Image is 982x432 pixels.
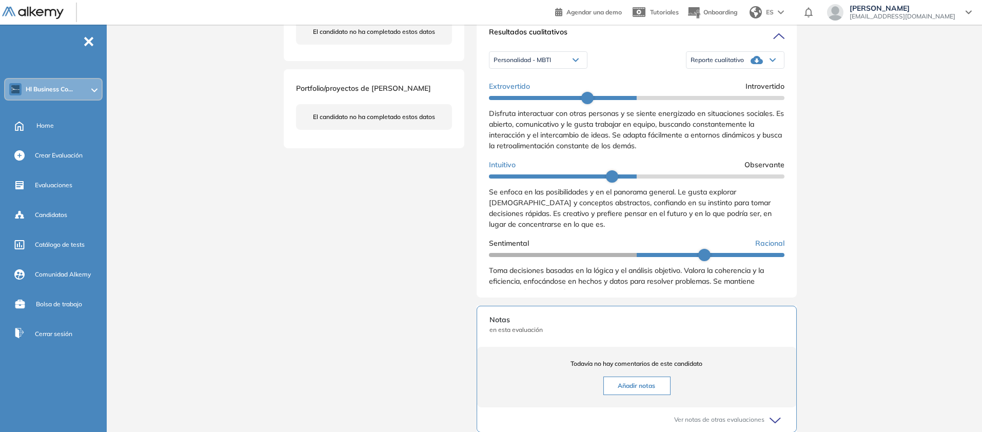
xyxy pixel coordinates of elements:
span: Introvertido [745,81,784,92]
span: El candidato no ha completado estos datos [313,27,435,36]
span: Resultados cualitativos [489,27,567,43]
span: en esta evaluación [489,325,784,335]
span: ES [766,8,774,17]
span: Onboarding [703,8,737,16]
span: Cerrar sesión [35,329,72,339]
img: Logo [2,7,64,19]
span: Personalidad - MBTI [494,56,551,64]
span: Todavía no hay comentarios de este candidato [489,359,784,368]
span: Hl Business Co... [26,85,73,93]
span: Tutoriales [650,8,679,16]
span: Extrovertido [489,81,530,92]
span: Intuitivo [489,160,516,170]
span: Toma decisiones basadas en la lógica y el análisis objetivo. Valora la coherencia y la eficiencia... [489,266,782,307]
span: Observante [744,160,784,170]
img: arrow [778,10,784,14]
span: Crear Evaluación [35,151,83,160]
span: Bolsa de trabajo [36,300,82,309]
button: Onboarding [687,2,737,24]
a: Agendar una demo [555,5,622,17]
span: Comunidad Alkemy [35,270,91,279]
span: Candidatos [35,210,67,220]
span: Disfruta interactuar con otras personas y se siente energizado en situaciones sociales. Es abiert... [489,109,784,150]
span: Home [36,121,54,130]
span: Agendar una demo [566,8,622,16]
span: Sentimental [489,238,529,249]
span: Portfolio/proyectos de [PERSON_NAME] [296,84,431,93]
img: https://assets.alkemy.org/workspaces/1802/d452bae4-97f6-47ab-b3bf-1c40240bc960.jpg [11,85,19,93]
span: Notas [489,315,784,325]
span: Racional [755,238,784,249]
span: El candidato no ha completado estos datos [313,112,435,122]
img: world [750,6,762,18]
span: Reporte cualitativo [691,56,744,64]
span: Ver notas de otras evaluaciones [674,415,764,424]
span: Catálogo de tests [35,240,85,249]
span: Evaluaciones [35,181,72,190]
span: [EMAIL_ADDRESS][DOMAIN_NAME] [850,12,955,21]
span: [PERSON_NAME] [850,4,955,12]
span: Se enfoca en las posibilidades y en el panorama general. Le gusta explorar [DEMOGRAPHIC_DATA] y c... [489,187,772,229]
button: Añadir notas [603,377,671,395]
